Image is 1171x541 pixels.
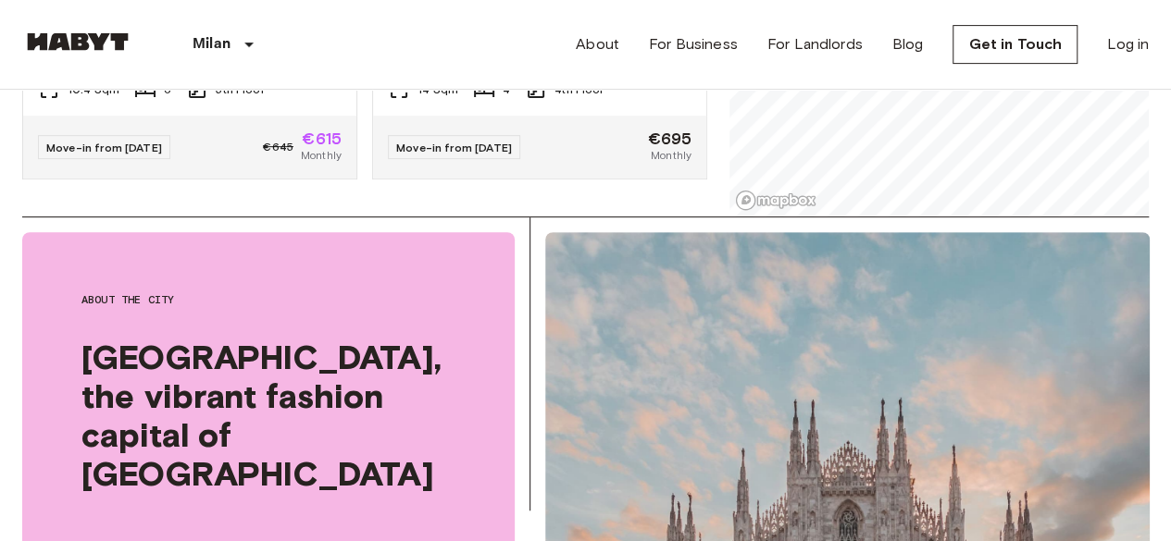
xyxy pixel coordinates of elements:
a: For Landlords [767,33,863,55]
span: Monthly [301,147,342,164]
span: 14 Sqm [417,81,458,98]
span: €615 [302,130,342,147]
span: Monthly [651,147,691,164]
span: €695 [647,130,691,147]
a: Log in [1107,33,1149,55]
span: About the city [81,291,455,308]
a: For Business [649,33,738,55]
a: Mapbox logo [735,190,816,211]
span: 4 [503,81,510,98]
p: Milan [193,33,230,55]
span: Move-in from [DATE] [46,141,162,154]
span: [GEOGRAPHIC_DATA], the vibrant fashion capital of [GEOGRAPHIC_DATA] [81,338,455,493]
span: €645 [263,139,293,155]
span: Move-in from [DATE] [396,141,512,154]
img: Habyt [22,32,133,51]
a: Get in Touch [953,25,1078,64]
span: 6 [164,81,171,98]
span: 4th Floor [554,81,604,98]
span: 10.4 Sqm [68,81,119,98]
span: 5th Floor [216,81,264,98]
a: About [576,33,619,55]
a: Blog [892,33,924,55]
